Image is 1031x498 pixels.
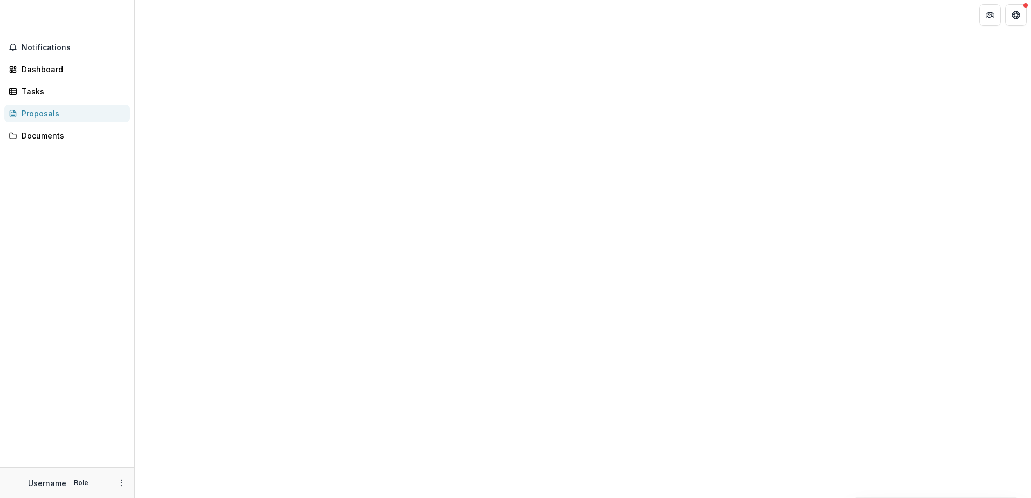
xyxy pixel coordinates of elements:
button: Get Help [1005,4,1027,26]
span: Notifications [22,43,126,52]
button: Notifications [4,39,130,56]
a: Documents [4,127,130,144]
div: Tasks [22,86,121,97]
button: Partners [979,4,1001,26]
div: Proposals [22,108,121,119]
div: Documents [22,130,121,141]
p: Username [28,478,66,489]
a: Proposals [4,105,130,122]
p: Role [71,478,92,488]
a: Dashboard [4,60,130,78]
div: Dashboard [22,64,121,75]
button: More [115,476,128,489]
a: Tasks [4,82,130,100]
